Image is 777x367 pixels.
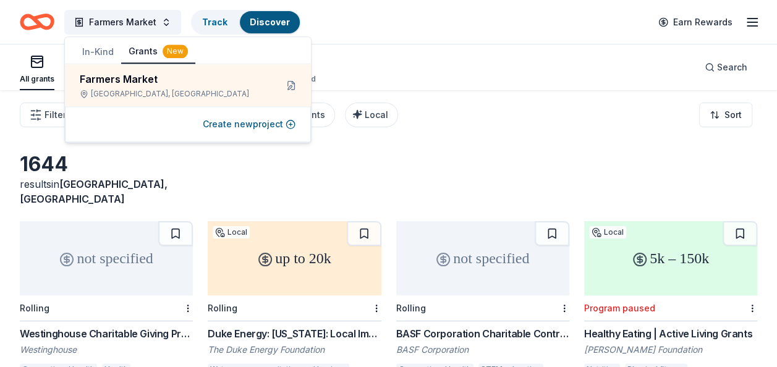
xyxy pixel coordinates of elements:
div: Duke Energy: [US_STATE]: Local Impact Grants [208,326,381,341]
div: not specified [20,221,193,295]
div: results [20,177,193,206]
div: The Duke Energy Foundation [208,344,381,356]
button: In-Kind [75,41,121,63]
button: Sort [699,103,752,127]
div: Local [213,226,250,238]
button: All grants [20,49,54,90]
div: Healthy Eating | Active Living Grants [584,326,757,341]
div: 1644 [20,152,193,177]
span: Farmers Market [89,15,156,30]
div: Farmers Market [80,72,266,86]
div: Westinghouse [20,344,193,356]
span: [GEOGRAPHIC_DATA], [GEOGRAPHIC_DATA] [20,178,168,205]
div: Rolling [396,303,426,313]
div: Local [589,226,626,238]
span: Search [717,60,747,75]
button: Farmers Market [64,10,181,35]
span: Local [365,109,388,120]
button: Local [345,103,398,127]
a: Track [202,17,227,27]
a: Home [20,7,54,36]
div: Program paused [584,303,655,313]
button: Create newproject [203,117,295,132]
div: BASF Corporation Charitable Contributions [396,326,569,341]
div: 5k – 150k [584,221,757,295]
button: TrackDiscover [191,10,301,35]
div: [GEOGRAPHIC_DATA], [GEOGRAPHIC_DATA] [80,89,266,99]
div: New [163,44,188,58]
button: Filter [20,103,76,127]
div: Rolling [20,303,49,313]
div: [PERSON_NAME] Foundation [584,344,757,356]
div: not specified [396,221,569,295]
div: Rolling [208,303,237,313]
div: All grants [20,74,54,84]
div: BASF Corporation [396,344,569,356]
div: up to 20k [208,221,381,295]
a: Discover [250,17,290,27]
button: Grants [121,40,195,64]
button: Search [695,55,757,80]
div: Westinghouse Charitable Giving Program [20,326,193,341]
a: Earn Rewards [651,11,740,33]
span: Filter [45,108,66,122]
span: in [20,178,168,205]
span: Sort [724,108,742,122]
